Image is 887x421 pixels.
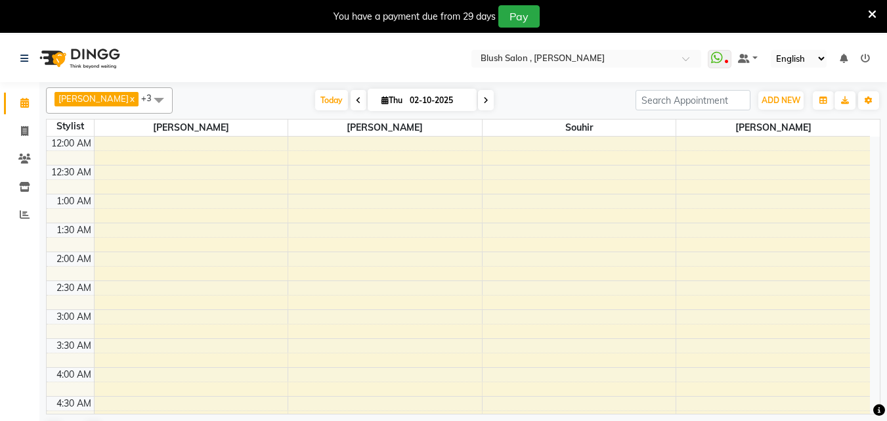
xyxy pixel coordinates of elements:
[47,120,94,133] div: Stylist
[406,91,471,110] input: 2025-10-02
[676,120,870,136] span: [PERSON_NAME]
[49,137,94,150] div: 12:00 AM
[54,339,94,353] div: 3:30 AM
[636,90,750,110] input: Search Appointment
[54,368,94,382] div: 4:00 AM
[141,93,162,103] span: +3
[95,120,288,136] span: [PERSON_NAME]
[54,223,94,237] div: 1:30 AM
[483,120,676,136] span: Souhir
[54,397,94,410] div: 4:30 AM
[49,166,94,179] div: 12:30 AM
[378,95,406,105] span: Thu
[33,40,123,77] img: logo
[129,93,135,104] a: x
[288,120,482,136] span: [PERSON_NAME]
[54,281,94,295] div: 2:30 AM
[334,10,496,24] div: You have a payment due from 29 days
[54,310,94,324] div: 3:00 AM
[58,93,129,104] span: [PERSON_NAME]
[54,252,94,266] div: 2:00 AM
[762,95,800,105] span: ADD NEW
[315,90,348,110] span: Today
[54,194,94,208] div: 1:00 AM
[498,5,540,28] button: Pay
[758,91,804,110] button: ADD NEW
